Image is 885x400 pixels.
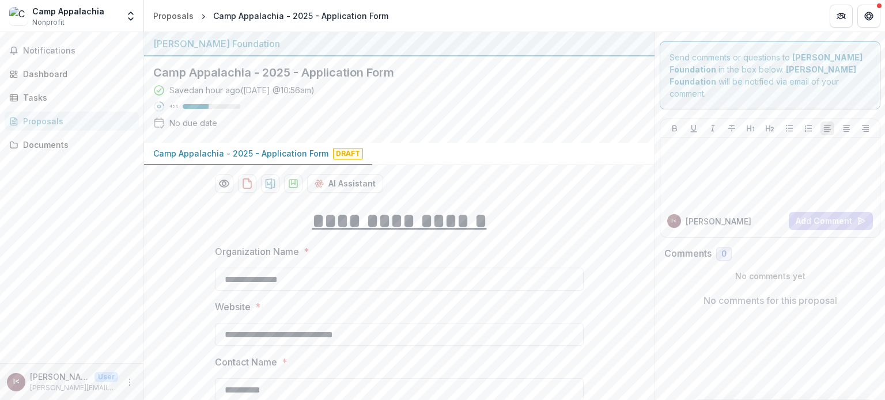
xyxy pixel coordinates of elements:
p: No comments for this proposal [704,294,837,307]
div: Isaac Mace <i.mace@campappalachia.org> [671,218,677,224]
button: Heading 1 [744,121,758,135]
button: Align Right [858,121,872,135]
nav: breadcrumb [149,7,393,24]
a: Dashboard [5,64,139,83]
button: Get Help [857,5,880,28]
button: Partners [830,5,853,28]
div: Tasks [23,92,130,104]
button: Strike [725,121,739,135]
button: Underline [687,121,701,135]
button: download-proposal [261,174,279,193]
button: Bold [668,121,682,135]
span: Draft [333,148,363,159]
div: Dashboard [23,68,130,80]
button: More [123,375,137,389]
button: Heading 2 [763,121,777,135]
span: Nonprofit [32,17,65,28]
button: Open entity switcher [123,5,139,28]
button: AI Assistant [307,174,383,193]
a: Proposals [149,7,198,24]
p: User [94,372,118,382]
button: Bullet List [782,121,796,135]
h2: Comments [664,248,712,259]
p: [PERSON_NAME] <[PERSON_NAME][EMAIL_ADDRESS][DOMAIN_NAME]> [30,371,90,383]
button: Preview 465330d3-962e-428f-a050-26e2f9f6e99f-0.pdf [215,174,233,193]
button: download-proposal [284,174,302,193]
h2: Camp Appalachia - 2025 - Application Form [153,66,627,79]
div: [PERSON_NAME] Foundation [153,37,645,51]
div: Documents [23,139,130,151]
p: Contact Name [215,355,277,369]
img: Camp Appalachia [9,7,28,25]
button: Ordered List [801,121,815,135]
div: Camp Appalachia [32,5,104,17]
a: Proposals [5,112,139,131]
p: [PERSON_NAME] [686,215,751,227]
span: Notifications [23,46,134,56]
p: 45 % [169,102,178,111]
p: Website [215,300,251,314]
div: Saved an hour ago ( [DATE] @ 10:56am ) [169,84,315,96]
button: Add Comment [789,212,873,230]
p: Organization Name [215,245,299,258]
button: Align Left [820,121,834,135]
p: [PERSON_NAME][EMAIL_ADDRESS][DOMAIN_NAME] [30,383,118,393]
a: Documents [5,135,139,154]
p: Camp Appalachia - 2025 - Application Form [153,147,328,159]
div: Camp Appalachia - 2025 - Application Form [213,10,388,22]
a: Tasks [5,88,139,107]
button: download-proposal [238,174,256,193]
button: Notifications [5,41,139,60]
div: Proposals [153,10,194,22]
div: Send comments or questions to in the box below. will be notified via email of your comment. [660,41,880,109]
div: Isaac Mace <i.mace@campappalachia.org> [13,378,20,386]
div: No due date [169,117,217,129]
div: Proposals [23,115,130,127]
p: No comments yet [664,270,876,282]
button: Align Center [839,121,853,135]
button: Italicize [706,121,720,135]
span: 0 [721,249,727,259]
